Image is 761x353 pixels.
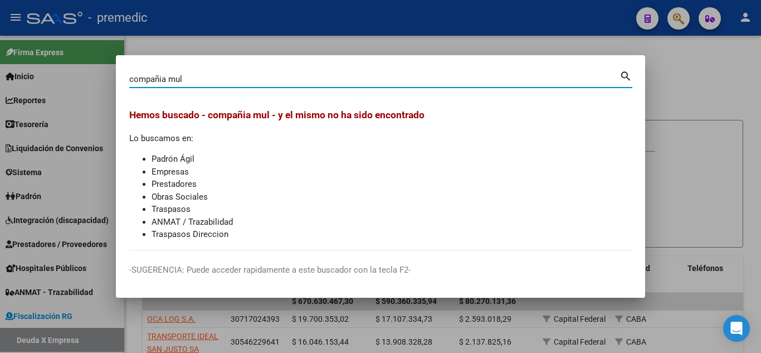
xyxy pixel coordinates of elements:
span: Hemos buscado - compañia mul - y el mismo no ha sido encontrado [129,109,425,120]
mat-icon: search [619,69,632,82]
li: ANMAT / Trazabilidad [152,216,632,229]
li: Traspasos Direccion [152,228,632,241]
li: Prestadores [152,178,632,191]
li: Traspasos [152,203,632,216]
li: Empresas [152,166,632,178]
div: Open Intercom Messenger [723,315,750,342]
li: Padrón Ágil [152,153,632,166]
div: Lo buscamos en: [129,108,632,241]
p: -SUGERENCIA: Puede acceder rapidamente a este buscador con la tecla F2- [129,264,632,277]
li: Obras Sociales [152,191,632,204]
